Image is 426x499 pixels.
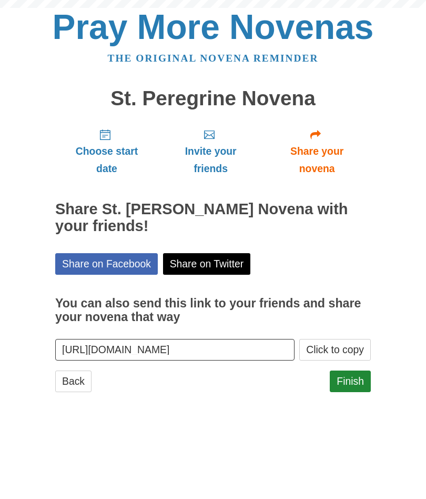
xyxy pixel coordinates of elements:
[330,371,371,392] a: Finish
[55,201,371,235] h2: Share St. [PERSON_NAME] Novena with your friends!
[163,253,251,275] a: Share on Twitter
[55,120,158,183] a: Choose start date
[53,7,374,46] a: Pray More Novenas
[263,120,371,183] a: Share your novena
[299,339,371,361] button: Click to copy
[273,143,360,177] span: Share your novena
[158,120,263,183] a: Invite your friends
[108,53,319,64] a: The original novena reminder
[55,297,371,324] h3: You can also send this link to your friends and share your novena that way
[55,87,371,110] h1: St. Peregrine Novena
[55,371,92,392] a: Back
[55,253,158,275] a: Share on Facebook
[66,143,148,177] span: Choose start date
[169,143,252,177] span: Invite your friends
